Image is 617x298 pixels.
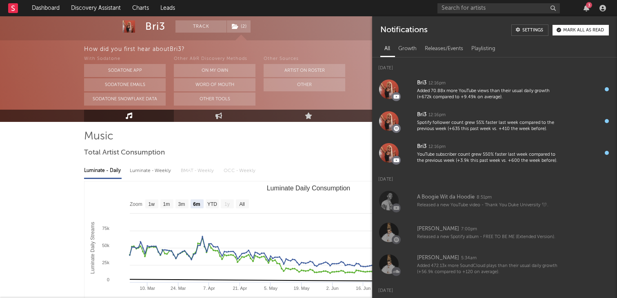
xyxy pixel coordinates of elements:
[326,286,339,291] text: 2. Jun
[417,88,561,101] div: Added 70.88x more YouTube views than their usual daily growth (+672k compared to +9.49k on average).
[84,44,617,54] div: How did you first hear about Bri3 ?
[233,286,247,291] text: 21. Apr
[140,286,155,291] text: 10. Mar
[584,5,589,11] button: 3
[380,24,427,36] div: Notifications
[90,222,95,274] text: Luminate Daily Streams
[149,201,155,207] text: 1w
[84,78,166,91] button: Sodatone Emails
[417,224,459,234] div: [PERSON_NAME]
[380,42,394,56] div: All
[145,20,165,33] div: Bri3
[586,2,592,8] div: 3
[171,286,186,291] text: 24. Mar
[467,42,499,56] div: Playlisting
[437,3,560,13] input: Search for artists
[428,80,446,86] div: 12:16pm
[461,226,477,232] div: 7:00pm
[175,20,226,33] button: Track
[193,201,200,207] text: 6m
[264,78,345,91] button: Other
[372,185,617,216] a: A Boogie Wit da Hoodie8:51pmReleased a new YouTube video - Thank You Duke University 🖤.
[130,201,142,207] text: Zoom
[372,137,617,169] a: Bri312:16pmYouTube subscriber count grew 550% faster last week compared to the previous week (+3....
[264,286,278,291] text: 5. May
[394,42,421,56] div: Growth
[417,78,426,88] div: Bri3
[130,164,173,178] div: Luminate - Weekly
[84,54,166,64] div: With Sodatone
[264,64,345,77] button: Artist on Roster
[553,25,609,35] button: Mark all as read
[417,110,426,120] div: Bri3
[84,64,166,77] button: Sodatone App
[84,148,165,158] span: Total Artist Consumption
[224,201,230,207] text: 1y
[239,201,244,207] text: All
[372,105,617,137] a: Bri312:16pmSpotify follower count grew 55% faster last week compared to the previous week (+635 t...
[417,120,561,132] div: Spotify follower count grew 55% faster last week compared to the previous week (+635 this past we...
[107,277,109,282] text: 0
[417,142,426,152] div: Bri3
[174,64,255,77] button: On My Own
[417,202,561,208] div: Released a new YouTube video - Thank You Duke University 🖤.
[461,255,477,261] div: 5:34am
[267,185,351,192] text: Luminate Daily Consumption
[563,28,604,33] div: Mark all as read
[84,93,166,106] button: Sodatone Snowflake Data
[511,24,548,36] a: Settings
[372,280,617,296] div: [DATE]
[102,243,109,248] text: 50k
[174,54,255,64] div: Other A&R Discovery Methods
[417,253,459,263] div: [PERSON_NAME]
[522,28,543,33] div: Settings
[356,286,371,291] text: 16. Jun
[372,169,617,185] div: [DATE]
[84,164,122,178] div: Luminate - Daily
[207,201,217,207] text: YTD
[174,93,255,106] button: Other Tools
[428,112,446,118] div: 12:16pm
[264,54,345,64] div: Other Sources
[203,286,215,291] text: 7. Apr
[372,248,617,280] a: [PERSON_NAME]5:34amAdded 472.13x more SoundCloud plays than their usual daily growth (+56.9k comp...
[417,192,475,202] div: A Boogie Wit da Hoodie
[293,286,310,291] text: 19. May
[417,234,561,240] div: Released a new Spotify album - FREE TO BE ME (Extended Version).
[227,20,251,33] button: (2)
[477,194,492,201] div: 8:51pm
[372,73,617,105] a: Bri312:16pmAdded 70.88x more YouTube views than their usual daily growth (+672k compared to +9.49...
[417,263,561,276] div: Added 472.13x more SoundCloud plays than their usual daily growth (+56.9k compared to +120 on ave...
[102,226,109,231] text: 75k
[421,42,467,56] div: Releases/Events
[428,144,446,150] div: 12:16pm
[226,20,251,33] span: ( 2 )
[417,152,561,164] div: YouTube subscriber count grew 550% faster last week compared to the previous week (+3.9k this pas...
[372,57,617,73] div: [DATE]
[178,201,185,207] text: 3m
[372,216,617,248] a: [PERSON_NAME]7:00pmReleased a new Spotify album - FREE TO BE ME (Extended Version).
[174,78,255,91] button: Word Of Mouth
[163,201,170,207] text: 1m
[84,132,113,141] span: Music
[102,260,109,265] text: 25k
